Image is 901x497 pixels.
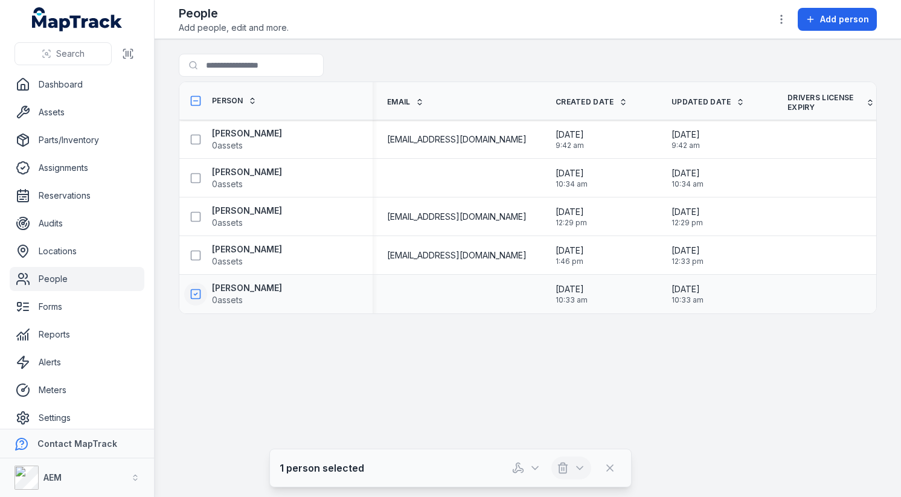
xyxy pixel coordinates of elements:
span: Email [387,97,411,107]
span: [DATE] [556,206,587,218]
a: Locations [10,239,144,263]
span: [EMAIL_ADDRESS][DOMAIN_NAME] [387,133,527,146]
a: Meters [10,378,144,402]
strong: [PERSON_NAME] [212,282,282,294]
a: [PERSON_NAME]0assets [212,243,282,268]
span: 12:29 pm [556,218,587,228]
span: [DATE] [556,167,588,179]
span: 0 assets [212,178,243,190]
span: [DATE] [556,283,588,295]
a: Drivers license expiry [787,93,874,112]
span: [DATE] [556,129,584,141]
time: 04/07/2025, 9:42:13 am [672,129,700,150]
time: 28/08/2025, 10:34:19 am [556,167,588,189]
a: [PERSON_NAME]0assets [212,127,282,152]
a: Assets [10,100,144,124]
span: 10:33 am [672,295,704,305]
span: 0 assets [212,217,243,229]
span: 9:42 am [672,141,700,150]
a: Reports [10,322,144,347]
span: [DATE] [672,245,704,257]
time: 23/06/2025, 12:29:57 pm [672,206,703,228]
span: 0 assets [212,294,243,306]
a: Created Date [556,97,627,107]
a: Alerts [10,350,144,374]
a: Forms [10,295,144,319]
span: 12:29 pm [672,218,703,228]
time: 04/07/2025, 9:42:13 am [556,129,584,150]
span: Updated Date [672,97,731,107]
a: Dashboard [10,72,144,97]
strong: [PERSON_NAME] [212,127,282,139]
button: Search [14,42,112,65]
strong: [PERSON_NAME] [212,205,282,217]
button: Add person [798,8,877,31]
span: 10:34 am [556,179,588,189]
span: [DATE] [672,206,703,218]
span: 0 assets [212,255,243,268]
strong: [PERSON_NAME] [212,243,282,255]
span: 0 assets [212,139,243,152]
a: [PERSON_NAME]0assets [212,282,282,306]
time: 28/08/2025, 10:33:57 am [672,283,704,305]
span: Drivers license expiry [787,93,861,112]
a: Updated Date [672,97,745,107]
span: [DATE] [556,245,584,257]
a: [PERSON_NAME]0assets [212,166,282,190]
a: Email [387,97,424,107]
strong: [PERSON_NAME] [212,166,282,178]
a: Reservations [10,184,144,208]
a: Person [212,96,257,106]
a: Audits [10,211,144,236]
a: [PERSON_NAME]0assets [212,205,282,229]
span: Created Date [556,97,614,107]
h2: People [179,5,289,22]
span: 1:46 pm [556,257,584,266]
span: [DATE] [672,129,700,141]
span: [DATE] [672,167,704,179]
time: 28/08/2025, 10:34:19 am [672,167,704,189]
span: Add person [820,13,869,25]
span: [DATE] [672,283,704,295]
a: Parts/Inventory [10,128,144,152]
span: Add people, edit and more. [179,22,289,34]
time: 28/08/2025, 10:33:57 am [556,283,588,305]
a: Assignments [10,156,144,180]
span: 10:33 am [556,295,588,305]
strong: Contact MapTrack [37,438,117,449]
span: 10:34 am [672,179,704,189]
time: 04/09/2025, 1:46:06 pm [556,245,584,266]
time: 23/06/2025, 12:29:57 pm [556,206,587,228]
span: 12:33 pm [672,257,704,266]
a: Settings [10,406,144,430]
time: 14/10/2025, 12:33:58 pm [672,245,704,266]
span: [EMAIL_ADDRESS][DOMAIN_NAME] [387,211,527,223]
a: People [10,267,144,291]
a: MapTrack [32,7,123,31]
span: [EMAIL_ADDRESS][DOMAIN_NAME] [387,249,527,261]
span: 9:42 am [556,141,584,150]
span: Person [212,96,243,106]
span: Search [56,48,85,60]
strong: AEM [43,472,62,483]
